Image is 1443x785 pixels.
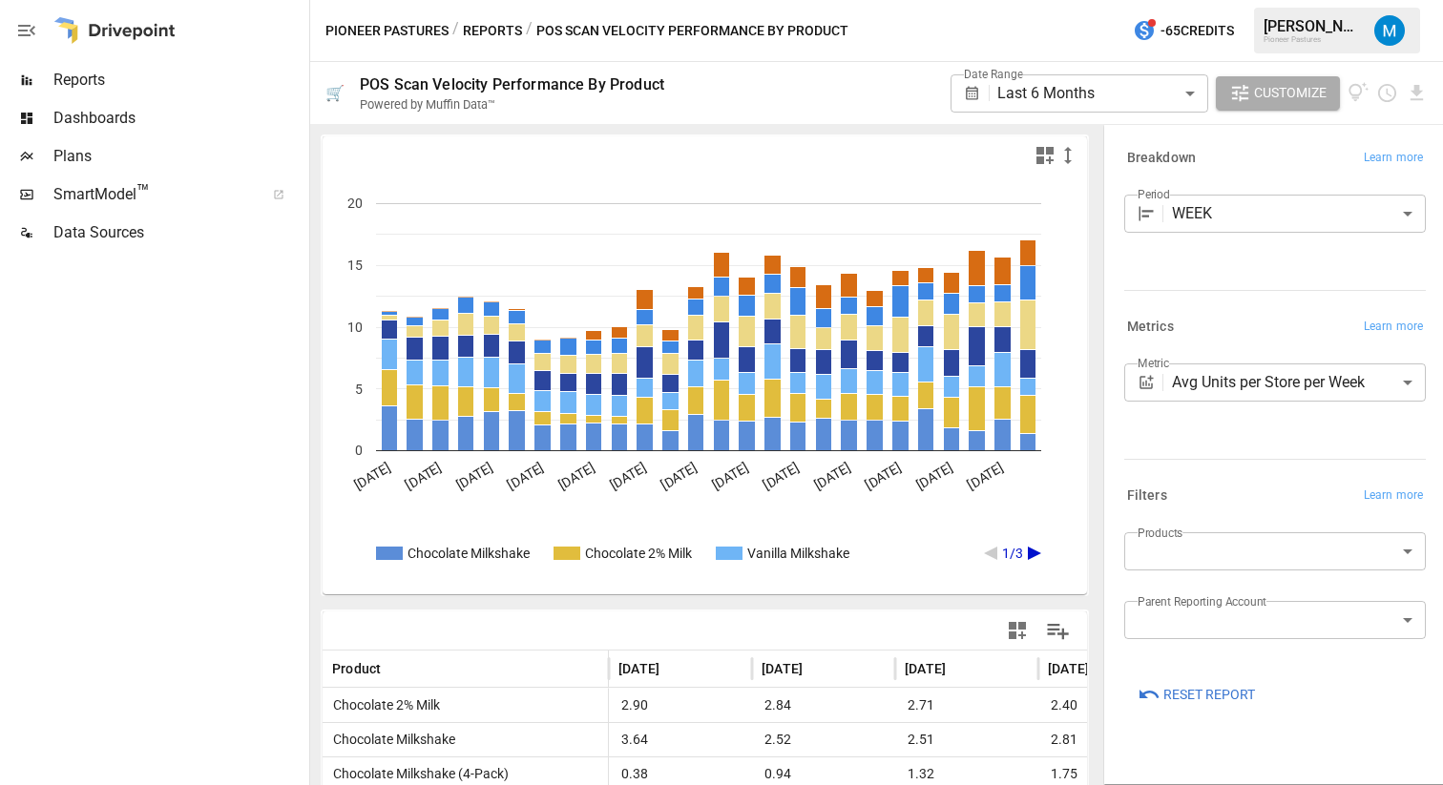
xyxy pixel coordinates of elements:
span: Learn more [1364,486,1423,506]
button: Sort [661,655,688,682]
text: [DATE] [453,460,495,492]
span: Dashboards [53,107,305,130]
span: [DATE] [762,659,803,678]
div: Powered by Muffin Data™ [360,97,495,112]
h6: Filters [1127,485,1167,506]
div: POS Scan Velocity Performance By Product [360,75,664,93]
span: Learn more [1364,149,1423,168]
button: Download report [1406,82,1428,104]
label: Date Range [964,66,1023,82]
text: [DATE] [761,460,803,492]
span: [DATE] [905,659,946,678]
button: Pioneer Pastures [325,19,449,43]
text: Vanilla Milkshake [747,546,849,561]
span: 2.52 [762,723,794,756]
svg: A chart. [323,175,1087,594]
label: Metric [1138,355,1169,371]
text: [DATE] [607,460,649,492]
span: Reports [53,69,305,92]
text: [DATE] [659,460,701,492]
span: Product [332,659,381,678]
div: / [452,19,459,43]
span: ™ [136,180,150,204]
text: [DATE] [965,460,1007,492]
text: 0 [355,443,363,458]
div: Pioneer Pastures [1264,35,1363,44]
button: Reset Report [1124,677,1268,712]
span: Chocolate 2% Milk [325,697,440,713]
text: [DATE] [913,460,955,492]
text: 5 [355,382,363,397]
span: SmartModel [53,183,252,206]
button: Reports [463,19,522,43]
span: -65 Credits [1161,19,1234,43]
span: Customize [1254,81,1327,105]
text: 20 [347,196,363,211]
text: [DATE] [505,460,547,492]
text: 10 [347,320,363,335]
text: Chocolate 2% Milk [585,546,693,561]
button: Manage Columns [1036,609,1079,652]
button: View documentation [1348,76,1370,111]
div: / [526,19,533,43]
text: [DATE] [863,460,905,492]
button: Schedule report [1376,82,1398,104]
text: [DATE] [555,460,597,492]
span: Learn more [1364,318,1423,337]
text: Chocolate Milkshake [408,546,530,561]
div: 🛒 [325,84,345,102]
button: -65Credits [1125,13,1242,49]
button: Customize [1216,76,1340,111]
span: 2.40 [1048,689,1080,722]
span: 3.64 [618,723,651,756]
h6: Breakdown [1127,148,1196,169]
button: Sort [805,655,831,682]
button: Sort [948,655,974,682]
span: Plans [53,145,305,168]
div: [PERSON_NAME] [1264,17,1363,35]
span: Reset Report [1163,683,1255,707]
span: 2.81 [1048,723,1080,756]
span: 2.84 [762,689,794,722]
span: Last 6 Months [997,84,1095,102]
span: Data Sources [53,221,305,244]
text: 15 [347,258,363,273]
button: Matt Fiedler [1363,4,1416,57]
img: Matt Fiedler [1374,15,1405,46]
span: 2.51 [905,723,937,756]
span: [DATE] [618,659,659,678]
text: 1/3 [1002,546,1023,561]
label: Period [1138,186,1170,202]
text: [DATE] [709,460,751,492]
text: [DATE] [403,460,445,492]
text: [DATE] [351,460,393,492]
span: [DATE] [1048,659,1089,678]
text: [DATE] [811,460,853,492]
h6: Metrics [1127,317,1174,338]
span: Chocolate Milkshake [325,732,455,747]
span: Chocolate Milkshake (4-Pack) [325,766,509,781]
label: Products [1138,525,1182,541]
span: 2.90 [618,689,651,722]
span: 2.71 [905,689,937,722]
label: Parent Reporting Account [1138,593,1266,609]
div: Avg Units per Store per Week [1172,363,1426,402]
div: WEEK [1172,195,1426,233]
button: Sort [383,655,409,682]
